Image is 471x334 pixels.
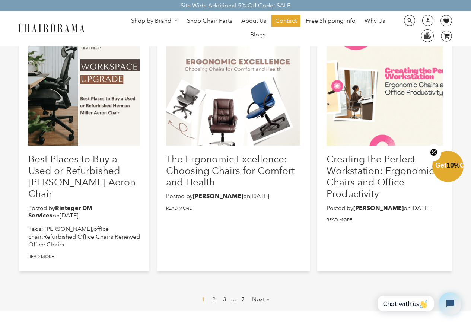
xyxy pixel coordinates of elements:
strong: Rinteger DM Services [28,204,92,219]
a: Read more [166,206,192,211]
li: , , , [28,225,140,248]
a: office chair [28,225,109,240]
iframe: Tidio Chat [369,286,468,321]
a: Read more [28,254,54,260]
span: Contact [275,17,297,25]
a: 3 [220,293,229,305]
span: 1 [198,293,208,305]
span: Get Off [435,162,470,169]
a: Shop by Brand [127,15,182,27]
img: WhatsApp_Image_2024-07-12_at_16.23.01.webp [421,30,433,41]
a: About Us [238,15,270,27]
span: Free Shipping Info [306,17,356,25]
a: The Ergonomic Excellence: Choosing Chairs for Comfort and Health [166,153,295,188]
a: Why Us [361,15,389,27]
strong: [PERSON_NAME] [353,204,404,211]
a: Next » [249,293,272,305]
div: Get10%OffClose teaser [432,152,464,183]
p: Posted by on [166,193,300,200]
a: 2 [209,293,219,305]
time: [DATE] [60,212,79,219]
span: Shop Chair Parts [187,17,232,25]
a: [PERSON_NAME] [45,225,92,232]
a: Creating the Perfect Workstation: Ergonomic Chairs and Office Productivity [327,153,434,200]
span: 10% [446,162,460,169]
span: Blogs [250,31,265,39]
time: [DATE] [411,204,430,211]
a: Free Shipping Info [302,15,359,27]
a: Refurbished Office Chairs [43,233,113,240]
p: Posted by on [327,204,443,212]
img: chairorama [14,22,89,35]
span: About Us [241,17,266,25]
nav: DesktopNavigation [120,15,396,42]
span: Why Us [365,17,385,25]
button: Close teaser [426,144,441,161]
p: Posted by on [28,204,140,220]
strong: [PERSON_NAME] [193,193,243,200]
span: Tags: [28,225,43,232]
a: Renewed Office Chairs [28,233,140,248]
span: … [231,296,237,302]
time: [DATE] [250,193,269,200]
a: Shop Chair Parts [183,15,236,27]
a: Read more [327,217,352,223]
a: Contact [271,15,300,27]
a: Best Places to Buy a Used or Refurbished [PERSON_NAME] Aeron Chair [28,153,136,200]
a: 7 [238,293,248,305]
a: Blogs [246,29,269,41]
